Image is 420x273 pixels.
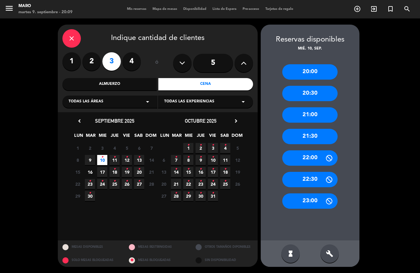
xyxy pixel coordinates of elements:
[196,191,206,201] span: 30
[85,179,95,189] span: 23
[109,143,120,153] span: 4
[158,78,253,90] div: Cena
[366,4,382,14] span: WALK IN
[124,240,191,254] div: MESAS RESTRINGIDAS
[62,78,157,90] div: Almuerzo
[187,176,189,186] i: •
[232,132,242,142] span: DOM
[282,107,338,123] div: 21:00
[109,155,120,165] span: 11
[382,4,399,14] span: Reserva especial
[85,167,95,177] span: 16
[200,176,202,186] i: •
[200,152,202,162] i: •
[208,132,218,142] span: VIE
[126,176,128,186] i: •
[113,176,116,186] i: •
[208,167,218,177] span: 17
[97,155,107,165] span: 10
[134,143,144,153] span: 6
[212,188,214,198] i: •
[282,172,338,187] div: 22:30
[113,164,116,174] i: •
[282,129,338,144] div: 21:30
[196,179,206,189] span: 23
[403,5,411,13] i: search
[73,143,83,153] span: 1
[145,132,156,142] span: DOM
[180,7,209,11] span: Disponibilidad
[220,167,230,177] span: 18
[138,176,140,186] i: •
[282,150,338,166] div: 22:00
[73,167,83,177] span: 15
[387,5,394,13] i: turned_in_not
[171,167,181,177] span: 14
[220,155,230,165] span: 11
[183,179,193,189] span: 22
[82,52,101,71] label: 2
[184,132,194,142] span: MIE
[62,52,81,71] label: 1
[183,167,193,177] span: 15
[149,7,180,11] span: Mapa de mesas
[89,176,91,186] i: •
[85,143,95,153] span: 2
[208,191,218,201] span: 31
[73,132,84,142] span: LUN
[122,179,132,189] span: 26
[134,155,144,165] span: 13
[212,152,214,162] i: •
[209,7,240,11] span: Lista de Espera
[232,179,243,189] span: 26
[183,155,193,165] span: 8
[212,140,214,150] i: •
[224,176,226,186] i: •
[200,164,202,174] i: •
[172,132,182,142] span: MAR
[196,132,206,142] span: JUE
[97,179,107,189] span: 24
[147,52,167,74] div: ó
[171,191,181,201] span: 28
[399,4,415,14] span: BUSCAR
[146,167,157,177] span: 21
[349,4,366,14] span: RESERVAR MESA
[97,167,107,177] span: 17
[159,179,169,189] span: 20
[164,99,214,105] span: Todas las experiencias
[187,164,189,174] i: •
[282,86,338,101] div: 20:30
[282,193,338,209] div: 23:00
[220,132,230,142] span: SAB
[185,118,216,124] span: octubre 2025
[146,143,157,153] span: 7
[122,167,132,177] span: 19
[224,164,226,174] i: •
[58,254,125,267] div: SOLO MESAS BLOQUEADAS
[62,29,253,48] div: Indique cantidad de clientes
[73,179,83,189] span: 22
[85,155,95,165] span: 9
[122,52,141,71] label: 4
[212,176,214,186] i: •
[208,179,218,189] span: 24
[208,155,218,165] span: 10
[109,179,120,189] span: 25
[175,164,177,174] i: •
[122,155,132,165] span: 12
[187,152,189,162] i: •
[220,143,230,153] span: 4
[261,46,359,52] div: mié. 10, sep.
[232,143,243,153] span: 5
[261,34,359,46] div: Reservas disponibles
[370,5,378,13] i: exit_to_app
[159,167,169,177] span: 13
[134,179,144,189] span: 27
[171,179,181,189] span: 21
[109,167,120,177] span: 18
[175,152,177,162] i: •
[138,152,140,162] i: •
[232,167,243,177] span: 19
[159,191,169,201] span: 27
